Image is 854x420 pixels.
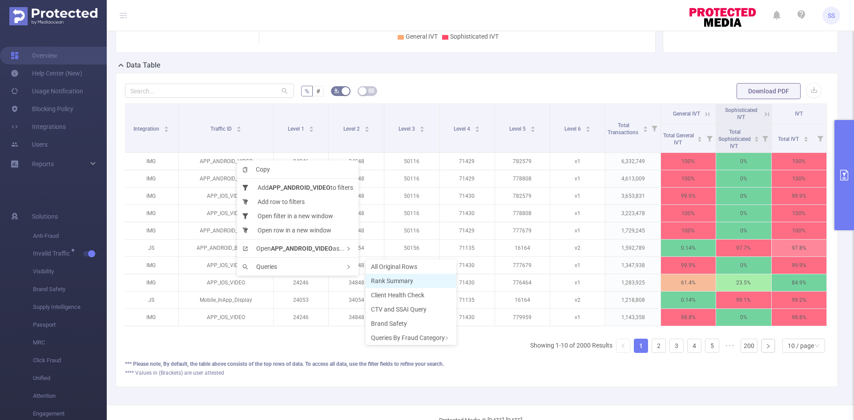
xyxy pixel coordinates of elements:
[716,153,771,170] p: 0%
[661,240,716,256] p: 0.14%
[179,309,273,326] p: APP_IOS_VIDEO
[670,339,683,352] a: 3
[741,339,757,352] a: 200
[242,167,252,172] i: icon: copy
[550,170,605,187] p: v1
[11,82,83,100] a: Usage Notification
[705,339,719,353] li: 5
[788,339,814,352] div: 10 / page
[346,264,351,269] i: icon: right
[11,136,48,153] a: Users
[237,128,242,131] i: icon: caret-down
[124,240,178,256] p: JS
[371,263,417,270] span: All Original Rows
[814,124,826,152] i: Filter menu
[439,257,494,274] p: 71430
[384,153,439,170] p: 50116
[803,135,809,140] div: Sort
[384,188,439,204] p: 50116
[419,125,425,130] div: Sort
[605,188,660,204] p: 3,653,831
[439,153,494,170] p: 71429
[439,222,494,239] p: 71429
[242,166,270,173] span: Copy
[550,309,605,326] p: v1
[236,125,242,130] div: Sort
[179,240,273,256] p: APP_ANDROID_BANNER
[765,344,771,349] i: icon: right
[210,126,233,132] span: Traffic ID
[439,240,494,256] p: 71135
[669,339,684,353] li: 3
[237,195,359,209] li: Add row to filters
[586,128,591,131] i: icon: caret-down
[242,263,277,270] span: Queries
[33,263,107,280] span: Visibility
[716,205,771,222] p: 0%
[33,298,107,316] span: Supply Intelligence
[605,170,660,187] p: 4,613,009
[772,188,826,204] p: 99.9%
[772,222,826,239] p: 100%
[33,316,107,334] span: Passport
[550,153,605,170] p: v1
[475,125,480,128] i: icon: caret-up
[242,264,253,270] i: icon: search
[661,222,716,239] p: 100%
[288,126,306,132] span: Level 1
[271,245,333,252] b: APP_ANDROID_VIDEO
[495,170,550,187] p: 778808
[495,205,550,222] p: 778808
[329,292,383,308] p: 34054
[366,331,456,345] div: Queries By Fraud Category
[125,360,829,368] div: *** Please note, By default, the table above consists of the top rows of data. To access all data...
[346,246,351,251] i: icon: right
[804,135,809,138] i: icon: caret-up
[530,125,535,128] i: icon: caret-up
[772,170,826,187] p: 100%
[716,222,771,239] p: 0%
[716,309,771,326] p: 0%
[716,188,771,204] p: 0%
[718,129,751,149] span: Total Sophisticated IVT
[11,47,57,64] a: Overview
[585,125,591,130] div: Sort
[586,125,591,128] i: icon: caret-up
[495,274,550,291] p: 776464
[369,88,374,93] i: icon: table
[237,125,242,128] i: icon: caret-up
[439,170,494,187] p: 71429
[371,320,407,327] span: Brand Safety
[242,245,345,252] span: Open as...
[495,240,550,256] p: 16164
[329,153,383,170] p: 34848
[124,205,178,222] p: IMG
[661,188,716,204] p: 99.9%
[179,274,273,291] p: APP_IOS_VIDEO
[605,205,660,222] p: 3,223,478
[124,170,178,187] p: IMG
[33,280,107,298] span: Brand Safety
[450,33,499,40] span: Sophisticated IVT
[550,205,605,222] p: v1
[804,138,809,141] i: icon: caret-down
[124,274,178,291] p: IMG
[33,369,107,387] span: Unified
[384,170,439,187] p: 50116
[643,128,648,131] i: icon: caret-down
[179,153,273,170] p: APP_ANDROID_VIDEO
[124,309,178,326] p: IMG
[33,352,107,369] span: Click Fraud
[564,126,582,132] span: Level 6
[725,107,757,120] span: Sophisticated IVT
[648,104,661,152] i: Filter menu
[274,274,328,291] p: 24246
[661,257,716,274] p: 99.9%
[697,135,702,138] i: icon: caret-up
[605,222,660,239] p: 1,729,245
[11,100,73,118] a: Blocking Policy
[33,334,107,352] span: MRC
[384,222,439,239] p: 50116
[11,118,66,136] a: Integrations
[126,60,161,71] h2: Data Table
